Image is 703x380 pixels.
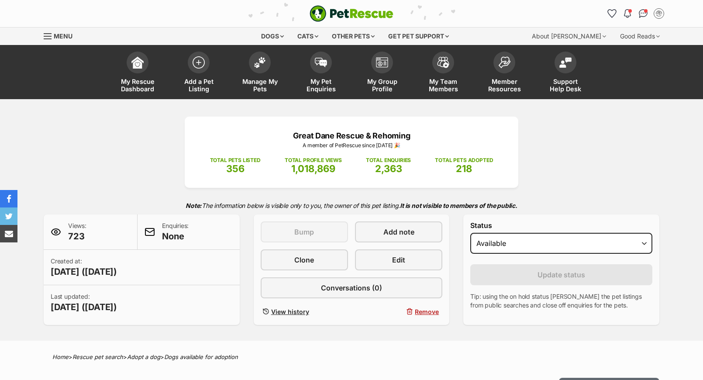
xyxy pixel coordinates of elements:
span: My Rescue Dashboard [118,78,157,93]
a: PetRescue [310,5,393,22]
a: Support Help Desk [535,47,596,99]
a: Menu [44,28,79,43]
a: My Team Members [413,47,474,99]
strong: It is not visible to members of the public. [400,202,517,209]
span: Add note [383,227,414,237]
img: GDRR profile pic [655,9,663,18]
span: None [162,230,189,242]
div: Good Reads [614,28,666,45]
div: Other pets [326,28,381,45]
a: Add a Pet Listing [168,47,229,99]
span: Remove [415,307,439,316]
strong: Note: [186,202,202,209]
span: 356 [226,163,245,174]
button: Notifications [620,7,634,21]
span: Menu [54,32,72,40]
img: chat-41dd97257d64d25036548639549fe6c8038ab92f7586957e7f3b1b290dea8141.svg [639,9,648,18]
a: Rescue pet search [72,353,123,360]
img: member-resources-icon-8e73f808a243e03378d46382f2149f9095a855e16c252ad45f914b54edf8863c.svg [498,56,510,68]
button: Remove [355,305,442,318]
span: 218 [456,163,472,174]
span: Member Resources [485,78,524,93]
p: Great Dane Rescue & Rehoming [198,130,505,142]
div: Dogs [255,28,290,45]
a: Manage My Pets [229,47,290,99]
button: Update status [470,264,652,285]
span: [DATE] ([DATE]) [51,266,117,278]
img: team-members-icon-5396bd8760b3fe7c0b43da4ab00e1e3bb1a5d9ba89233759b79545d2d3fc5d0d.svg [437,57,449,68]
a: Edit [355,249,442,270]
a: Conversations [636,7,650,21]
p: Last updated: [51,292,117,313]
span: My Pet Enquiries [301,78,341,93]
p: Created at: [51,257,117,278]
a: Conversations (0) [261,277,443,298]
p: TOTAL PETS LISTED [210,156,261,164]
ul: Account quick links [605,7,666,21]
a: Home [52,353,69,360]
span: My Team Members [424,78,463,93]
a: Dogs available for adoption [164,353,238,360]
span: 723 [68,230,86,242]
a: Add note [355,221,442,242]
span: [DATE] ([DATE]) [51,301,117,313]
p: The information below is visible only to you, the owner of this pet listing. [44,197,659,214]
span: View history [271,307,309,316]
a: My Rescue Dashboard [107,47,168,99]
img: pet-enquiries-icon-7e3ad2cf08bfb03b45e93fb7055b45f3efa6380592205ae92323e6603595dc1f.svg [315,58,327,67]
a: View history [261,305,348,318]
span: 1,018,869 [291,163,335,174]
p: TOTAL PROFILE VIEWS [285,156,342,164]
span: Conversations (0) [321,283,382,293]
img: add-pet-listing-icon-0afa8454b4691262ce3f59096e99ab1cd57d4a30225e0717b998d2c9b9846f56.svg [193,56,205,69]
button: My account [652,7,666,21]
button: Bump [261,221,348,242]
p: Enquiries: [162,221,189,242]
img: help-desk-icon-fdf02630f3aa405de69fd3d07c3f3aa587a6932b1a1747fa1d2bba05be0121f9.svg [559,57,572,68]
a: Member Resources [474,47,535,99]
p: Tip: using the on hold status [PERSON_NAME] the pet listings from public searches and close off e... [470,292,652,310]
p: A member of PetRescue since [DATE] 🎉 [198,142,505,149]
a: Clone [261,249,348,270]
img: logo-e224e6f780fb5917bec1dbf3a21bbac754714ae5b6737aabdf751b685950b380.svg [310,5,393,22]
label: Status [470,221,652,229]
a: My Group Profile [351,47,413,99]
span: Update status [538,269,585,280]
span: Add a Pet Listing [179,78,218,93]
a: Favourites [605,7,619,21]
span: Bump [294,227,314,237]
img: notifications-46538b983faf8c2785f20acdc204bb7945ddae34d4c08c2a6579f10ce5e182be.svg [624,9,631,18]
img: group-profile-icon-3fa3cf56718a62981997c0bc7e787c4b2cf8bcc04b72c1350f741eb67cf2f40e.svg [376,57,388,68]
span: Edit [392,255,405,265]
div: About [PERSON_NAME] [526,28,612,45]
span: My Group Profile [362,78,402,93]
div: Cats [291,28,324,45]
p: Views: [68,221,86,242]
img: dashboard-icon-eb2f2d2d3e046f16d808141f083e7271f6b2e854fb5c12c21221c1fb7104beca.svg [131,56,144,69]
img: manage-my-pets-icon-02211641906a0b7f246fdf0571729dbe1e7629f14944591b6c1af311fb30b64b.svg [254,57,266,68]
span: Clone [294,255,314,265]
p: TOTAL PETS ADOPTED [435,156,493,164]
div: > > > [31,354,672,360]
span: Support Help Desk [546,78,585,93]
span: Manage My Pets [240,78,279,93]
a: Adopt a dog [127,353,160,360]
span: 2,363 [375,163,402,174]
div: Get pet support [382,28,455,45]
p: TOTAL ENQUIRIES [366,156,411,164]
a: My Pet Enquiries [290,47,351,99]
